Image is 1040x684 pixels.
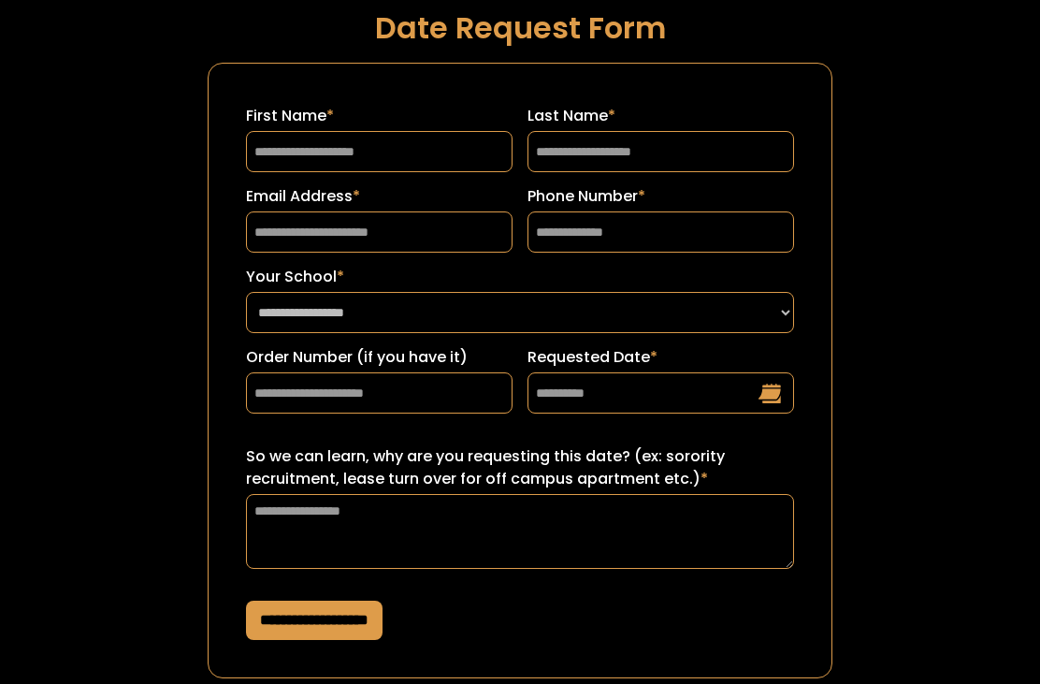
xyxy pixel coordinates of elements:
label: Email Address [246,185,513,208]
label: Phone Number [527,185,794,208]
label: Your School [246,266,793,288]
label: So we can learn, why are you requesting this date? (ex: sorority recruitment, lease turn over for... [246,445,793,490]
label: Requested Date [527,346,794,369]
label: Order Number (if you have it) [246,346,513,369]
label: First Name [246,105,513,127]
h1: Date Request Form [208,11,831,44]
label: Last Name [527,105,794,127]
form: Request a Date Form [208,63,831,678]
